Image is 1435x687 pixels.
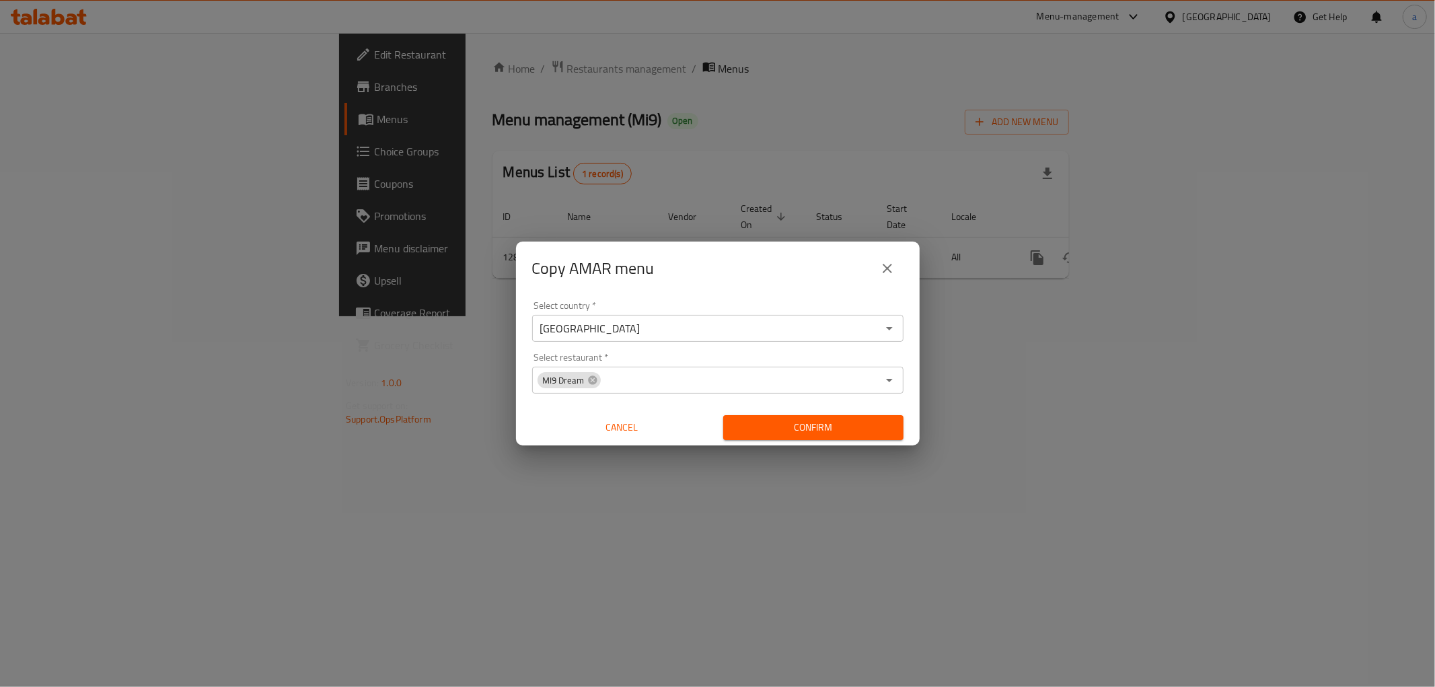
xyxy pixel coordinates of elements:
button: Open [880,371,899,390]
h2: Copy AMAR menu [532,258,655,279]
button: Cancel [532,415,712,440]
button: Confirm [723,415,904,440]
span: Cancel [538,419,707,436]
span: Confirm [734,419,893,436]
span: MI9 Dream [538,374,590,387]
button: close [871,252,904,285]
div: MI9 Dream [538,372,601,388]
button: Open [880,319,899,338]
